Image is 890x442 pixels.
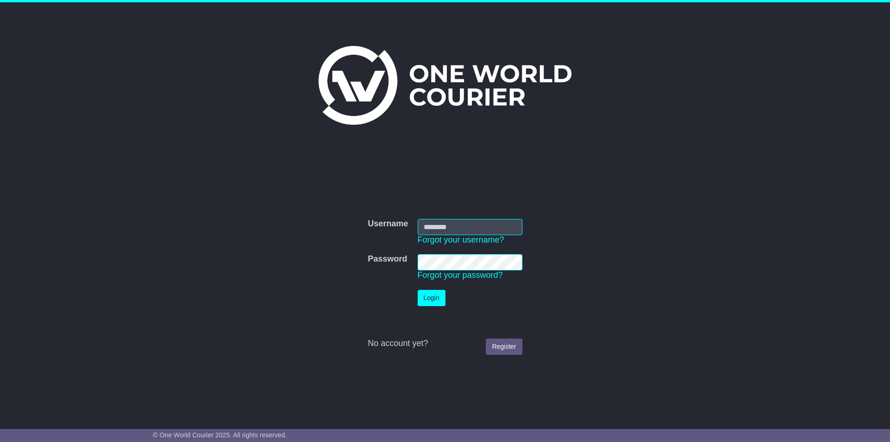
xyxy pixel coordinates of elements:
label: Password [368,254,407,264]
label: Username [368,219,408,229]
img: One World [318,46,572,125]
a: Forgot your password? [418,270,503,280]
a: Forgot your username? [418,235,504,244]
span: © One World Courier 2025. All rights reserved. [153,431,287,439]
button: Login [418,290,445,306]
a: Register [486,339,522,355]
div: No account yet? [368,339,522,349]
